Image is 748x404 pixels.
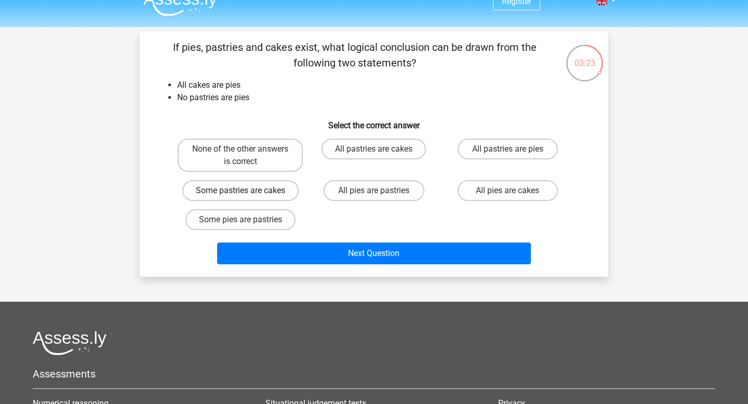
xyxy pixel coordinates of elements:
label: All pastries are cakes [322,139,426,159]
p: If pies, pastries and cakes exist, what logical conclusion can be drawn from the following two st... [156,39,553,71]
img: Assessly logo [33,331,106,355]
label: Some pies are pastries [185,209,296,230]
h5: Assessments [33,368,715,380]
label: All pies are cakes [458,180,558,201]
li: All cakes are pies [177,79,592,91]
label: Some pastries are cakes [182,180,299,201]
li: No pastries are pies [177,91,592,104]
button: Next Question [217,243,531,264]
div: 03:23 [565,44,604,70]
label: All pies are pastries [324,180,424,201]
h6: Select the correct answer [156,112,592,130]
label: None of the other answers is correct [178,139,303,172]
label: All pastries are pies [458,139,558,159]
